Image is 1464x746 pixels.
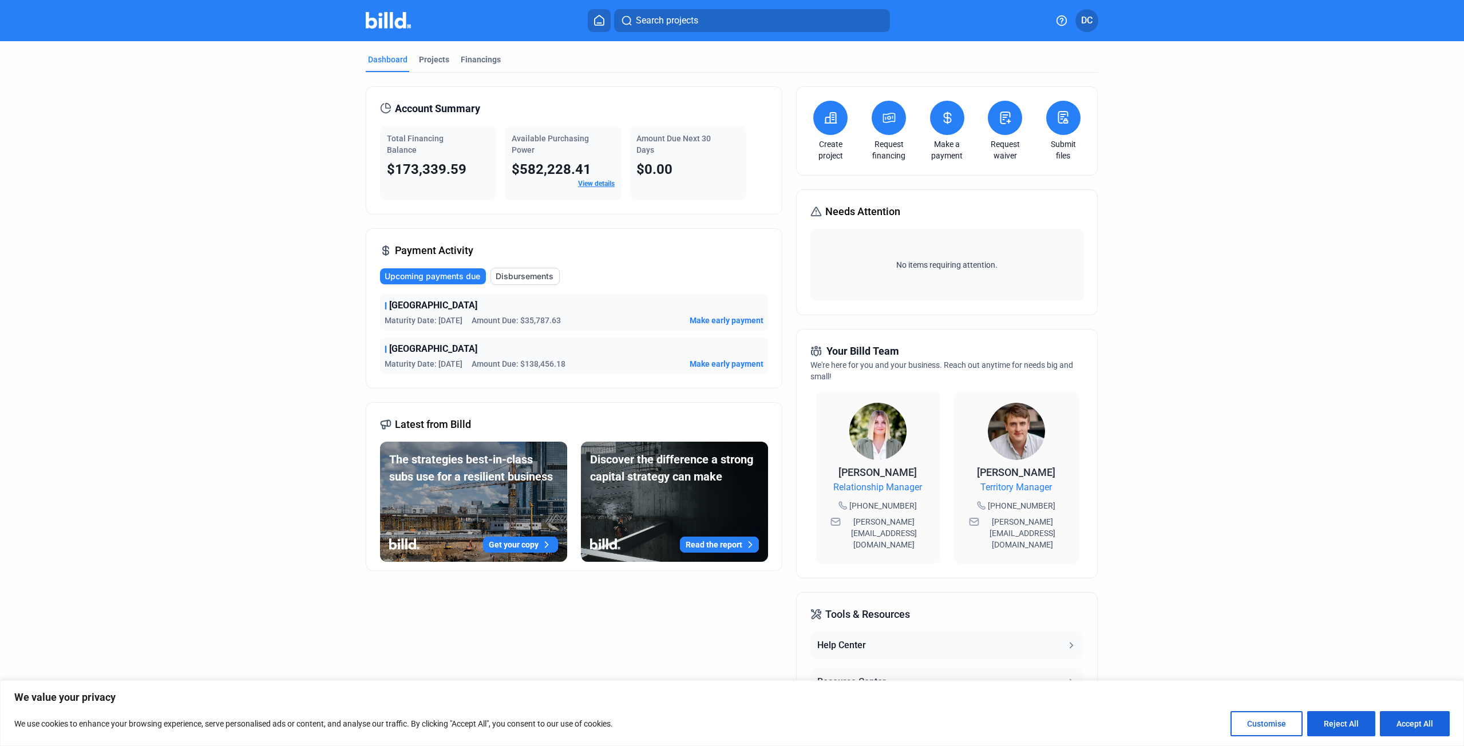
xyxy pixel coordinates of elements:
span: Maturity Date: [DATE] [385,358,462,370]
span: [PERSON_NAME] [838,466,917,478]
span: Available Purchasing Power [512,134,589,154]
div: The strategies best-in-class subs use for a resilient business [389,451,558,485]
button: Reject All [1307,711,1375,736]
button: Search projects [614,9,890,32]
span: Territory Manager [980,481,1052,494]
span: [GEOGRAPHIC_DATA] [389,299,477,312]
span: $0.00 [636,161,672,177]
button: Resource Center [810,668,1083,696]
span: Your Billd Team [826,343,899,359]
button: Help Center [810,632,1083,659]
span: [PHONE_NUMBER] [988,500,1055,511]
span: Amount Due: $138,456.18 [472,358,565,370]
span: $582,228.41 [512,161,591,177]
button: Upcoming payments due [380,268,486,284]
button: Accept All [1380,711,1450,736]
span: Payment Activity [395,243,473,259]
img: Territory Manager [988,403,1045,460]
span: DC [1081,14,1093,27]
div: Projects [419,54,449,65]
div: Dashboard [368,54,407,65]
img: Relationship Manager [849,403,907,460]
span: Relationship Manager [833,481,922,494]
a: Make a payment [927,138,967,161]
span: $173,339.59 [387,161,466,177]
div: Discover the difference a strong capital strategy can make [590,451,759,485]
a: Submit files [1043,138,1083,161]
button: Get your copy [483,537,558,553]
button: Make early payment [690,315,763,326]
span: [PHONE_NUMBER] [849,500,917,511]
span: Amount Due: $35,787.63 [472,315,561,326]
span: Tools & Resources [825,606,910,622]
span: Search projects [636,14,698,27]
span: Disbursements [496,271,553,282]
a: View details [578,180,615,188]
button: Read the report [680,537,759,553]
span: [PERSON_NAME] [977,466,1055,478]
span: Needs Attention [825,204,900,220]
button: Make early payment [690,358,763,370]
p: We value your privacy [14,691,1450,704]
button: Disbursements [490,268,560,285]
p: We use cookies to enhance your browsing experience, serve personalised ads or content, and analys... [14,717,613,731]
span: No items requiring attention. [815,259,1078,271]
img: Billd Company Logo [366,12,411,29]
span: We're here for you and your business. Reach out anytime for needs big and small! [810,360,1073,381]
span: Total Financing Balance [387,134,444,154]
span: Latest from Billd [395,416,471,432]
span: [GEOGRAPHIC_DATA] [389,342,477,356]
div: Resource Center [817,675,886,689]
a: Create project [810,138,850,161]
span: [PERSON_NAME][EMAIL_ADDRESS][DOMAIN_NAME] [843,516,925,550]
div: Help Center [817,638,866,652]
span: [PERSON_NAME][EMAIL_ADDRESS][DOMAIN_NAME] [982,516,1064,550]
a: Request financing [869,138,909,161]
span: Maturity Date: [DATE] [385,315,462,326]
span: Account Summary [395,101,480,117]
span: Amount Due Next 30 Days [636,134,711,154]
div: Financings [461,54,501,65]
span: Upcoming payments due [385,271,480,282]
button: DC [1075,9,1098,32]
button: Customise [1230,711,1303,736]
a: Request waiver [985,138,1025,161]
